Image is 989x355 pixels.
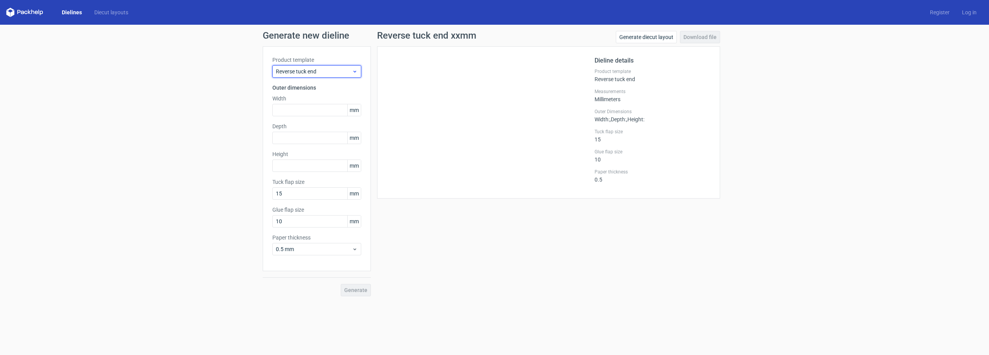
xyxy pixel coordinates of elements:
span: mm [347,188,361,199]
label: Measurements [595,88,710,95]
label: Tuck flap size [595,129,710,135]
h1: Generate new dieline [263,31,726,40]
label: Tuck flap size [272,178,361,186]
a: Dielines [56,8,88,16]
div: 0.5 [595,169,710,183]
span: Width : [595,116,610,122]
div: 15 [595,129,710,143]
div: Millimeters [595,88,710,102]
span: mm [347,104,361,116]
h1: Reverse tuck end xxmm [377,31,476,40]
a: Log in [956,8,983,16]
span: , Depth : [610,116,626,122]
label: Product template [272,56,361,64]
label: Glue flap size [595,149,710,155]
label: Paper thickness [272,234,361,241]
label: Paper thickness [595,169,710,175]
label: Glue flap size [272,206,361,214]
span: mm [347,216,361,227]
a: Generate diecut layout [616,31,677,43]
label: Depth [272,122,361,130]
div: 10 [595,149,710,163]
h2: Dieline details [595,56,710,65]
label: Outer Dimensions [595,109,710,115]
a: Register [924,8,956,16]
a: Diecut layouts [88,8,134,16]
span: mm [347,132,361,144]
label: Height [272,150,361,158]
label: Width [272,95,361,102]
div: Reverse tuck end [595,68,710,82]
span: Reverse tuck end [276,68,352,75]
span: mm [347,160,361,172]
span: 0.5 mm [276,245,352,253]
h3: Outer dimensions [272,84,361,92]
span: , Height : [626,116,644,122]
label: Product template [595,68,710,75]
